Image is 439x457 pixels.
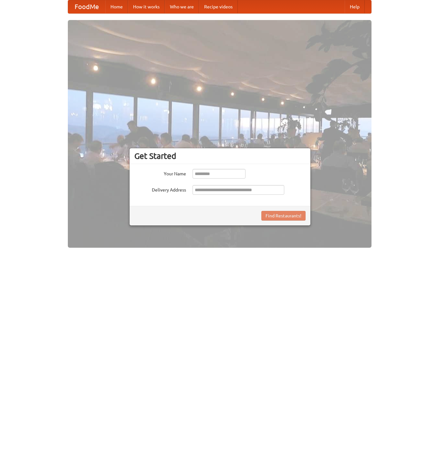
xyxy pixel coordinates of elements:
[165,0,199,13] a: Who we are
[134,151,306,161] h3: Get Started
[134,185,186,193] label: Delivery Address
[105,0,128,13] a: Home
[261,211,306,221] button: Find Restaurants!
[134,169,186,177] label: Your Name
[68,0,105,13] a: FoodMe
[199,0,238,13] a: Recipe videos
[128,0,165,13] a: How it works
[345,0,365,13] a: Help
